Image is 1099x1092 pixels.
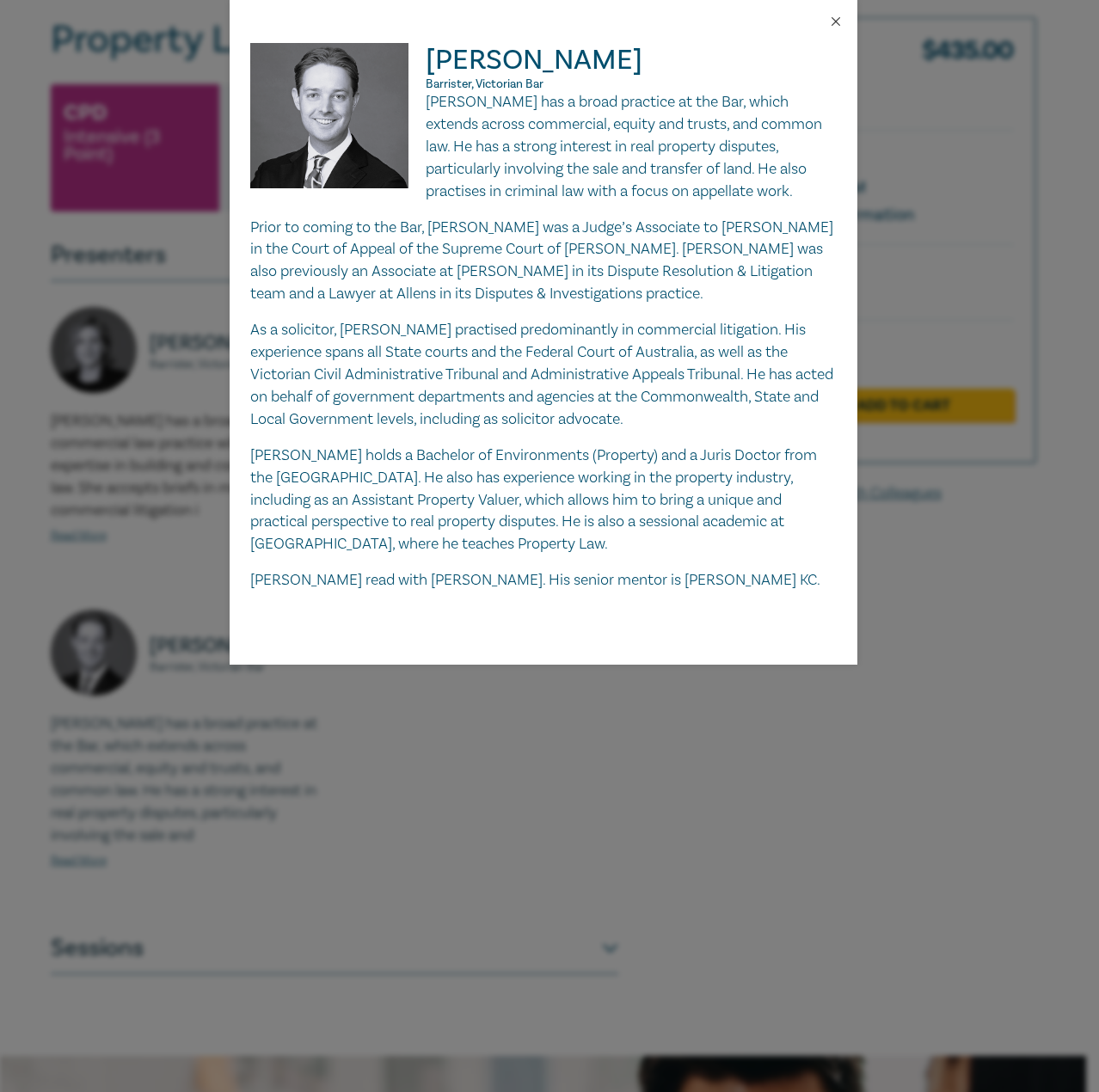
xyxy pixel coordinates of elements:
[250,445,837,556] p: [PERSON_NAME] holds a Bachelor of Environments (Property) and a Juris Doctor from the [GEOGRAPHIC...
[250,43,427,206] img: Mitchell Kirk
[250,569,837,592] p: [PERSON_NAME] read with [PERSON_NAME]. His senior mentor is [PERSON_NAME] KC.
[250,319,837,431] p: As a solicitor, [PERSON_NAME] practised predominantly in commercial litigation. His experience sp...
[828,14,844,29] button: Close
[250,217,837,306] p: Prior to coming to the Bar, [PERSON_NAME] was a Judge’s Associate to [PERSON_NAME] in the Court o...
[250,43,837,91] h2: [PERSON_NAME]
[250,91,837,203] p: [PERSON_NAME] has a broad practice at the Bar, which extends across commercial, equity and trusts...
[426,77,543,92] span: Barrister, Victorian Bar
